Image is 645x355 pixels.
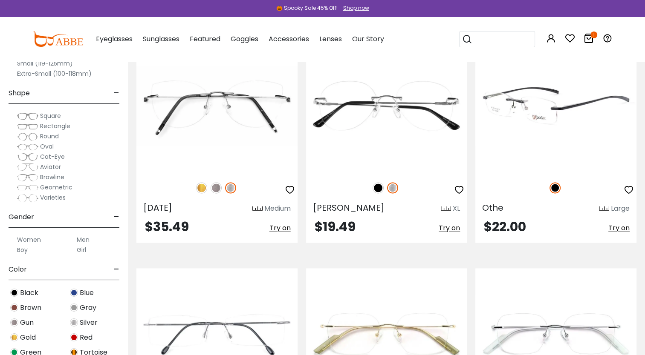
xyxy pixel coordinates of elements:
[17,122,38,131] img: Rectangle.png
[9,259,27,280] span: Color
[339,4,369,11] a: Shop now
[475,39,636,173] img: Black Othe - Metal ,Adjust Nose Pads
[17,163,38,172] img: Aviator.png
[373,182,384,193] img: Black
[17,245,28,255] label: Boy
[9,207,34,227] span: Gender
[608,220,630,236] button: Try on
[17,235,41,245] label: Women
[40,142,54,151] span: Oval
[70,333,78,341] img: Red
[10,318,18,326] img: Gun
[439,220,460,236] button: Try on
[17,112,38,120] img: Square.png
[306,39,467,173] img: Silver Paul - Metal ,Adjust Nose Pads
[484,218,526,236] span: $22.00
[211,182,222,193] img: Gun
[40,152,65,161] span: Cat-Eye
[590,31,597,38] i: 1
[40,163,61,171] span: Aviator
[17,194,38,203] img: Varieties.png
[264,203,291,214] div: Medium
[343,4,369,12] div: Shop now
[387,182,398,193] img: Silver
[80,318,98,328] span: Silver
[10,333,18,341] img: Gold
[269,223,291,233] span: Try on
[319,34,342,44] span: Lenses
[9,83,30,103] span: Shape
[611,203,630,214] div: Large
[276,4,338,12] div: 🎃 Spooky Sale 45% Off!
[231,34,258,44] span: Goggles
[40,122,70,130] span: Rectangle
[441,206,451,212] img: size ruler
[96,34,133,44] span: Eyeglasses
[17,153,38,161] img: Cat-Eye.png
[20,303,41,313] span: Brown
[70,318,78,326] img: Silver
[40,132,59,140] span: Round
[20,332,36,343] span: Gold
[269,220,291,236] button: Try on
[143,202,172,214] span: [DATE]
[313,202,385,214] span: [PERSON_NAME]
[114,259,119,280] span: -
[252,206,263,212] img: size ruler
[70,289,78,297] img: Blue
[17,132,38,141] img: Round.png
[550,182,561,193] img: Black
[599,206,609,212] img: size ruler
[17,143,38,151] img: Oval.png
[608,223,630,233] span: Try on
[145,218,189,236] span: $35.49
[80,288,94,298] span: Blue
[20,318,34,328] span: Gun
[40,173,64,181] span: Browline
[33,31,83,47] img: abbeglasses.com
[196,182,207,193] img: Gold
[80,303,96,313] span: Gray
[225,182,236,193] img: Silver
[20,288,38,298] span: Black
[453,203,460,214] div: XL
[40,183,72,192] span: Geometric
[10,303,18,312] img: Brown
[77,235,90,245] label: Men
[40,193,66,202] span: Varieties
[584,35,594,45] a: 1
[143,34,179,44] span: Sunglasses
[315,218,356,236] span: $19.49
[40,112,61,120] span: Square
[17,69,92,79] label: Extra-Small (100-118mm)
[17,173,38,182] img: Browline.png
[10,289,18,297] img: Black
[114,207,119,227] span: -
[190,34,220,44] span: Featured
[70,303,78,312] img: Gray
[136,39,298,173] img: Silver Karma - Metal ,Adjust Nose Pads
[114,83,119,103] span: -
[17,58,73,69] label: Small (119-125mm)
[17,183,38,192] img: Geometric.png
[77,245,86,255] label: Girl
[352,34,384,44] span: Our Story
[269,34,309,44] span: Accessories
[80,332,93,343] span: Red
[482,202,503,214] span: Othe
[439,223,460,233] span: Try on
